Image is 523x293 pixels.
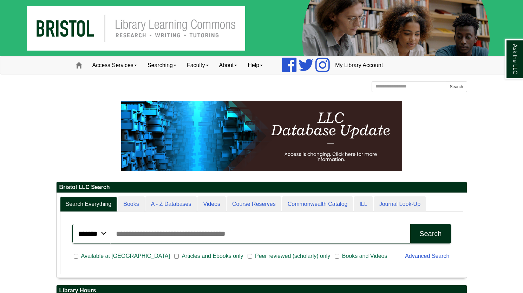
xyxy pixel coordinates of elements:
span: Books and Videos [339,252,390,260]
a: Advanced Search [405,253,449,259]
div: Search [419,230,442,238]
a: Journal Look-Up [374,196,426,212]
span: Articles and Ebooks only [179,252,246,260]
a: A - Z Databases [145,196,197,212]
a: ILL [354,196,373,212]
button: Search [410,224,451,243]
input: Available at [GEOGRAPHIC_DATA] [74,253,78,260]
img: HTML tutorial [121,101,402,171]
span: Peer reviewed (scholarly) only [252,252,333,260]
a: Commonwealth Catalog [282,196,353,212]
a: My Library Account [330,57,388,74]
a: About [214,57,243,74]
h2: Bristol LLC Search [57,182,467,193]
input: Books and Videos [335,253,339,260]
a: Help [242,57,268,74]
button: Search [446,82,467,92]
span: Available at [GEOGRAPHIC_DATA] [78,252,173,260]
a: Books [118,196,144,212]
input: Articles and Ebooks only [174,253,179,260]
a: Search Everything [60,196,117,212]
a: Faculty [182,57,214,74]
input: Peer reviewed (scholarly) only [248,253,252,260]
a: Searching [142,57,182,74]
a: Videos [197,196,226,212]
a: Course Reserves [227,196,281,212]
a: Access Services [87,57,142,74]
